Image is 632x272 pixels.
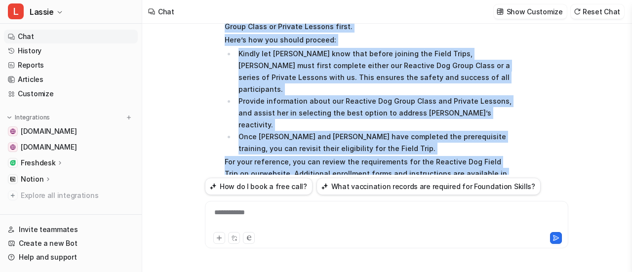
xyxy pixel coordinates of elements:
a: Chat [4,30,138,43]
a: www.whenhoundsfly.com[DOMAIN_NAME] [4,124,138,138]
p: Show Customize [507,6,563,17]
img: explore all integrations [8,191,18,200]
p: Integrations [15,114,50,121]
p: Freshdesk [21,158,55,168]
p: Notion [21,174,43,184]
p: For your reference, you can review the requirements for the Reactive Dog Field Trip on our . Addi... [225,156,513,192]
img: Freshdesk [10,160,16,166]
a: online.whenhoundsfly.com[DOMAIN_NAME] [4,140,138,154]
button: How do I book a free call? [205,178,313,195]
button: What vaccination records are required for Foundation Skills? [316,178,541,195]
a: Help and support [4,250,138,264]
img: reset [574,8,581,15]
li: Provide information about our Reactive Dog Group Class and Private Lessons, and assist her in sel... [236,95,513,131]
a: Articles [4,73,138,86]
div: Chat [158,6,174,17]
img: online.whenhoundsfly.com [10,144,16,150]
a: Explore all integrations [4,189,138,202]
img: expand menu [6,114,13,121]
span: Lassie [30,5,54,19]
img: menu_add.svg [125,114,132,121]
button: Reset Chat [571,4,624,19]
span: [DOMAIN_NAME] [21,142,77,152]
button: Integrations [4,113,53,122]
img: customize [497,8,504,15]
a: Invite teammates [4,223,138,236]
a: History [4,44,138,58]
span: [DOMAIN_NAME] [21,126,77,136]
p: Here’s how you should proceed: [225,34,513,46]
li: Once [PERSON_NAME] and [PERSON_NAME] have completed the prerequisite training, you can revisit th... [236,131,513,155]
a: Create a new Bot [4,236,138,250]
span: L [8,3,24,19]
img: Notion [10,176,16,182]
a: website [262,169,290,178]
a: Customize [4,87,138,101]
button: Show Customize [494,4,567,19]
li: Kindly let [PERSON_NAME] know that before joining the Field Trips, [PERSON_NAME] must first compl... [236,48,513,95]
img: www.whenhoundsfly.com [10,128,16,134]
span: Explore all integrations [21,188,134,203]
a: Reports [4,58,138,72]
